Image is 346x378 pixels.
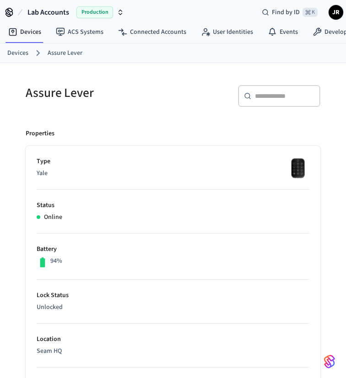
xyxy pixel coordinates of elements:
[303,8,318,17] span: ⌘ K
[37,335,309,344] p: Location
[48,48,82,58] a: Assure Lever
[37,157,309,166] p: Type
[26,85,168,102] h5: Assure Lever
[76,6,113,18] span: Production
[324,354,335,369] img: SeamLogoGradient.69752ec5.svg
[272,8,300,17] span: Find by ID
[287,157,309,180] img: Yale Smart Lock
[329,5,343,20] button: JR
[254,4,325,21] div: Find by ID⌘ K
[50,256,62,266] p: 94%
[37,291,309,300] p: Lock Status
[37,169,309,178] p: Yale
[260,24,305,40] a: Events
[37,201,309,210] p: Status
[37,346,309,356] p: Seam HQ
[330,6,342,19] span: JR
[27,7,69,18] span: Lab Accounts
[1,24,49,40] a: Devices
[49,24,111,40] a: ACS Systems
[7,48,28,58] a: Devices
[37,303,309,312] p: Unlocked
[194,24,260,40] a: User Identities
[44,213,62,222] p: Online
[37,245,309,254] p: Battery
[26,129,54,138] p: Properties
[111,24,194,40] a: Connected Accounts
